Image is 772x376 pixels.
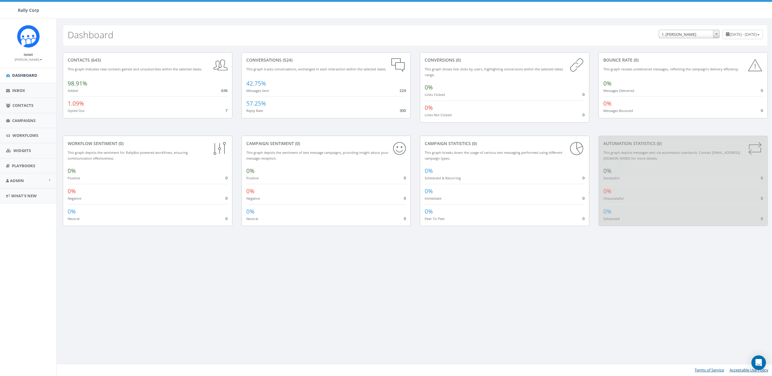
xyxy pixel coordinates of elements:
small: Links Not Clicked [425,113,452,117]
span: (0) [294,141,300,146]
span: 0% [425,104,433,112]
span: What's New [11,193,37,198]
a: [PERSON_NAME] [15,56,42,62]
small: Negative [246,196,260,201]
span: 300 [399,108,406,113]
small: Messages Sent [246,88,269,93]
span: (0) [117,141,123,146]
span: 0 [761,216,763,221]
span: 1. James Martin [659,30,720,38]
small: Negative [68,196,81,201]
span: (524) [281,57,292,63]
span: Playbooks [12,163,35,168]
small: Added [68,88,78,93]
span: 1.09% [68,100,84,107]
small: Neutral [246,216,258,221]
small: Scheduled [603,216,620,221]
span: Rally Corp [18,7,39,13]
span: 0 [582,175,585,181]
div: Campaign Sentiment [246,141,406,147]
small: Positive [68,176,80,180]
span: (0) [632,57,639,63]
span: (0) [471,141,477,146]
span: 0% [603,208,612,215]
span: Admin [10,178,24,183]
span: 0 [582,112,585,117]
small: This graph shows link clicks by users, highlighting conversions within the selected dates range. [425,67,563,77]
small: This graph reveals undelivered messages, reflecting the campaign's delivery efficiency. [603,67,739,71]
img: Icon_1.png [17,25,40,48]
span: 0 [761,88,763,93]
small: Successful [603,176,619,180]
span: 0 [761,195,763,201]
span: 0% [603,100,612,107]
span: 0 [225,175,228,181]
small: This graph tracks conversations, exchanged in each interaction within the selected dates. [246,67,386,71]
small: Immediate [425,196,441,201]
small: This graph breaks down the usage of various text messaging performed using different campaign types. [425,150,562,161]
span: 1. James Martin [659,30,719,39]
span: 0% [246,167,255,175]
span: 0% [425,187,433,195]
div: conversions [425,57,585,63]
span: 0 [582,195,585,201]
span: 7 [225,108,228,113]
span: 42.75% [246,80,266,87]
span: 0% [603,167,612,175]
div: Open Intercom Messenger [751,355,766,370]
div: Workflow Sentiment [68,141,228,147]
small: Reply Rate [246,108,263,113]
span: 0% [425,167,433,175]
span: Widgets [13,148,31,153]
span: 0% [603,187,612,195]
span: 0 [582,92,585,97]
span: 636 [221,88,228,93]
span: 0 [404,175,406,181]
small: Peer To Peer [425,216,445,221]
div: Bounce Rate [603,57,763,63]
span: (0) [455,57,461,63]
small: Name [24,53,33,57]
span: 0 [225,195,228,201]
small: This graph depicts messages sent via automation standards. Contact [EMAIL_ADDRESS][DOMAIN_NAME] f... [603,150,740,161]
small: This graph depicts the sentiment for RallyBot-powered workflows, ensuring communication effective... [68,150,188,161]
span: 0 [225,216,228,221]
small: This graph indicates new contacts gained and unsubscribes within the selected dates. [68,67,202,71]
div: Campaign Statistics [425,141,585,147]
small: This graph depicts the sentiment of text message campaigns, providing insight about your message ... [246,150,389,161]
a: Acceptable Use Policy [730,367,768,373]
span: 0% [68,167,76,175]
span: 0% [246,208,255,215]
span: Contacts [12,103,33,108]
small: Links Clicked [425,92,445,97]
span: Campaigns [12,118,35,123]
h2: Dashboard [68,30,113,40]
span: (0) [656,141,662,146]
small: Unsuccessful [603,196,624,201]
a: Terms of Service [695,367,724,373]
span: Dashboard [12,73,37,78]
span: [DATE] - [DATE] [730,32,757,37]
small: Opted Out [68,108,85,113]
span: Inbox [12,88,25,93]
span: 0% [68,187,76,195]
span: 0% [425,83,433,91]
span: 57.25% [246,100,266,107]
span: 0 [404,195,406,201]
span: 0% [68,208,76,215]
span: 0% [425,208,433,215]
div: contacts [68,57,228,63]
span: 0 [404,216,406,221]
small: Positive [246,176,259,180]
small: Messages Bounced [603,108,633,113]
small: Scheduled & Recurring [425,176,461,180]
div: conversations [246,57,406,63]
span: 98.91% [68,80,87,87]
small: [PERSON_NAME] [15,57,42,62]
small: Neutral [68,216,79,221]
span: 0% [246,187,255,195]
div: Automation Statistics [603,141,763,147]
span: (643) [90,57,101,63]
span: 224 [399,88,406,93]
span: Workflows [12,133,38,138]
